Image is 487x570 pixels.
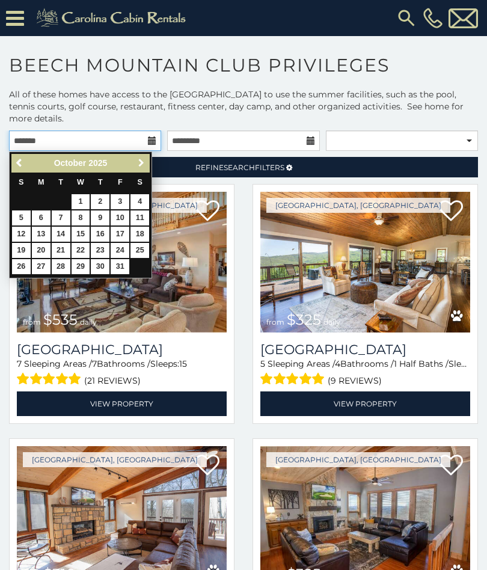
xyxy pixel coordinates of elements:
[72,194,90,209] a: 1
[15,158,25,168] span: Previous
[52,259,70,274] a: 28
[13,156,28,171] a: Previous
[23,452,207,467] a: [GEOGRAPHIC_DATA], [GEOGRAPHIC_DATA]
[130,194,149,209] a: 4
[136,158,146,168] span: Next
[439,199,463,224] a: Add to favorites
[38,178,44,186] span: Monday
[23,317,41,326] span: from
[111,194,129,209] a: 3
[77,178,84,186] span: Wednesday
[19,178,23,186] span: Sunday
[98,178,103,186] span: Thursday
[32,210,51,225] a: 6
[130,227,149,242] a: 18
[17,342,227,358] h3: Southern Star Lodge
[91,243,109,258] a: 23
[88,158,107,168] span: 2025
[30,6,196,30] img: Khaki-logo.png
[17,342,227,358] a: [GEOGRAPHIC_DATA]
[72,243,90,258] a: 22
[439,453,463,479] a: Add to favorites
[17,391,227,416] a: View Property
[138,178,142,186] span: Saturday
[54,158,87,168] span: October
[17,358,227,388] div: Sleeping Areas / Bathrooms / Sleeps:
[52,227,70,242] a: 14
[133,156,149,171] a: Next
[394,358,449,369] span: 1 Half Baths /
[260,192,470,332] a: Beech Mountain Vista from $325 daily
[12,227,31,242] a: 12
[328,373,382,388] span: (9 reviews)
[260,342,470,358] a: [GEOGRAPHIC_DATA]
[52,210,70,225] a: 7
[52,243,70,258] a: 21
[32,243,51,258] a: 20
[43,311,78,328] span: $535
[266,452,450,467] a: [GEOGRAPHIC_DATA], [GEOGRAPHIC_DATA]
[111,210,129,225] a: 10
[32,259,51,274] a: 27
[91,259,109,274] a: 30
[91,210,109,225] a: 9
[111,259,129,274] a: 31
[287,311,321,328] span: $325
[195,199,219,224] a: Add to favorites
[91,227,109,242] a: 16
[12,210,31,225] a: 5
[260,391,470,416] a: View Property
[72,259,90,274] a: 29
[12,243,31,258] a: 19
[335,358,340,369] span: 4
[12,259,31,274] a: 26
[266,317,284,326] span: from
[260,358,470,388] div: Sleeping Areas / Bathrooms / Sleeps:
[32,227,51,242] a: 13
[72,227,90,242] a: 15
[266,198,450,213] a: [GEOGRAPHIC_DATA], [GEOGRAPHIC_DATA]
[84,373,141,388] span: (21 reviews)
[260,192,470,332] img: Beech Mountain Vista
[420,8,446,28] a: [PHONE_NUMBER]
[130,243,149,258] a: 25
[224,163,255,172] span: Search
[111,243,129,258] a: 24
[92,358,97,369] span: 7
[111,227,129,242] a: 17
[130,210,149,225] a: 11
[323,317,340,326] span: daily
[195,453,219,479] a: Add to favorites
[91,194,109,209] a: 2
[260,342,470,358] h3: Beech Mountain Vista
[118,178,123,186] span: Friday
[17,358,22,369] span: 7
[396,7,417,29] img: search-regular.svg
[58,178,63,186] span: Tuesday
[260,358,265,369] span: 5
[9,157,478,177] a: RefineSearchFilters
[195,163,284,172] span: Refine Filters
[179,358,187,369] span: 15
[80,317,97,326] span: daily
[72,210,90,225] a: 8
